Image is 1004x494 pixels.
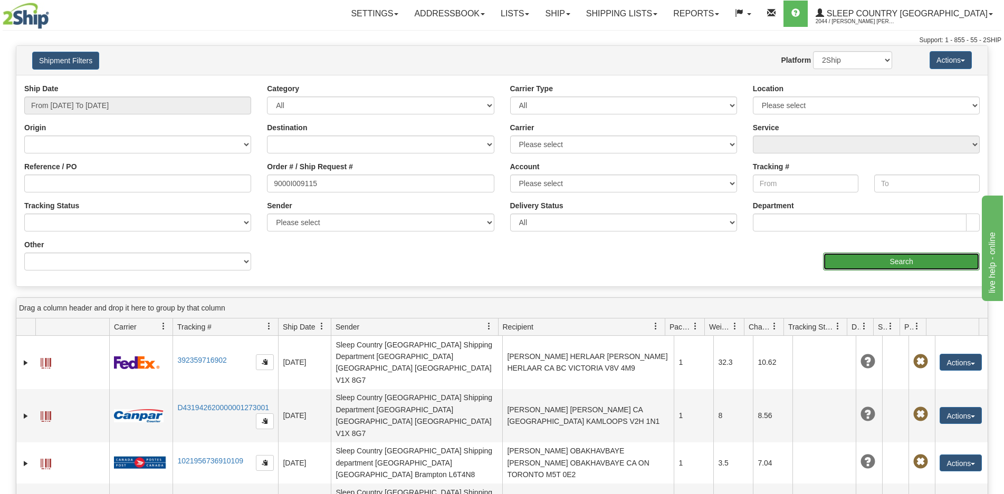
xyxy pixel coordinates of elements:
a: Expand [21,411,31,421]
button: Actions [940,454,982,471]
span: Recipient [503,322,533,332]
iframe: chat widget [980,193,1003,301]
label: Sender [267,200,292,211]
a: Addressbook [406,1,493,27]
td: 1 [674,336,713,389]
a: Settings [343,1,406,27]
span: Packages [670,322,692,332]
label: Reference / PO [24,161,77,172]
td: [DATE] [278,336,331,389]
button: Shipment Filters [32,52,99,70]
td: [DATE] [278,389,331,442]
a: Label [41,406,51,423]
span: Carrier [114,322,137,332]
input: From [753,175,858,192]
label: Carrier [510,122,534,133]
label: Account [510,161,540,172]
span: Weight [709,322,731,332]
a: Shipment Issues filter column settings [882,317,900,335]
span: Ship Date [283,322,315,332]
button: Copy to clipboard [256,455,274,471]
img: 2 - FedEx Express® [114,356,160,369]
button: Actions [940,407,982,424]
span: Tracking Status [788,322,834,332]
a: Delivery Status filter column settings [855,317,873,335]
label: Department [753,200,794,211]
button: Actions [940,354,982,371]
span: Pickup Not Assigned [913,354,928,369]
a: Ship [537,1,578,27]
label: Category [267,83,299,94]
label: Tracking # [753,161,789,172]
a: Carrier filter column settings [155,317,173,335]
a: Expand [21,357,31,368]
div: grid grouping header [16,298,988,318]
a: Reports [665,1,727,27]
a: Expand [21,458,31,469]
span: Pickup Not Assigned [913,407,928,422]
a: 392359716902 [177,356,226,364]
label: Delivery Status [510,200,563,211]
td: Sleep Country [GEOGRAPHIC_DATA] Shipping Department [GEOGRAPHIC_DATA] [GEOGRAPHIC_DATA] [GEOGRAPH... [331,336,502,389]
a: Label [41,454,51,471]
a: Packages filter column settings [686,317,704,335]
label: Platform [781,55,811,65]
a: Label [41,353,51,370]
td: 32.3 [713,336,753,389]
span: Unknown [860,354,875,369]
label: Tracking Status [24,200,79,211]
label: Service [753,122,779,133]
td: [PERSON_NAME] [PERSON_NAME] CA [GEOGRAPHIC_DATA] KAMLOOPS V2H 1N1 [502,389,674,442]
td: 3.5 [713,442,753,483]
span: Unknown [860,454,875,469]
button: Copy to clipboard [256,413,274,429]
td: [PERSON_NAME] OBAKHAVBAYE [PERSON_NAME] OBAKHAVBAYE CA ON TORONTO M5T 0E2 [502,442,674,483]
label: Ship Date [24,83,59,94]
span: Pickup Status [904,322,913,332]
div: live help - online [8,6,98,19]
label: Destination [267,122,307,133]
span: Unknown [860,407,875,422]
span: Shipment Issues [878,322,887,332]
div: Support: 1 - 855 - 55 - 2SHIP [3,36,1001,45]
td: Sleep Country [GEOGRAPHIC_DATA] Shipping Department [GEOGRAPHIC_DATA] [GEOGRAPHIC_DATA] [GEOGRAPH... [331,389,502,442]
span: Tracking # [177,322,212,332]
span: 2044 / [PERSON_NAME] [PERSON_NAME] [816,16,895,27]
label: Origin [24,122,46,133]
span: Charge [749,322,771,332]
span: Pickup Not Assigned [913,454,928,469]
td: 1 [674,442,713,483]
a: Tracking # filter column settings [260,317,278,335]
a: Recipient filter column settings [647,317,665,335]
span: Sender [336,322,359,332]
img: logo2044.jpg [3,3,49,29]
a: Sender filter column settings [480,317,498,335]
a: Lists [493,1,537,27]
td: 8.56 [753,389,792,442]
td: Sleep Country [GEOGRAPHIC_DATA] Shipping department [GEOGRAPHIC_DATA] [GEOGRAPHIC_DATA] Brampton ... [331,442,502,483]
label: Location [753,83,783,94]
input: To [874,175,980,192]
td: [DATE] [278,442,331,483]
input: Search [823,253,980,270]
a: Weight filter column settings [726,317,744,335]
a: Pickup Status filter column settings [908,317,926,335]
a: Sleep Country [GEOGRAPHIC_DATA] 2044 / [PERSON_NAME] [PERSON_NAME] [808,1,1001,27]
a: Shipping lists [578,1,665,27]
a: Charge filter column settings [766,317,783,335]
img: 20 - Canada Post [114,456,166,469]
label: Carrier Type [510,83,553,94]
span: Sleep Country [GEOGRAPHIC_DATA] [824,9,988,18]
a: Ship Date filter column settings [313,317,331,335]
button: Actions [930,51,972,69]
td: [PERSON_NAME] HERLAAR [PERSON_NAME] HERLAAR CA BC VICTORIA V8V 4M9 [502,336,674,389]
label: Order # / Ship Request # [267,161,353,172]
span: Delivery Status [852,322,860,332]
td: 7.04 [753,442,792,483]
img: 14 - Canpar [114,409,164,422]
td: 8 [713,389,753,442]
td: 10.62 [753,336,792,389]
a: 1021956736910109 [177,457,243,465]
button: Copy to clipboard [256,354,274,370]
label: Other [24,239,44,250]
